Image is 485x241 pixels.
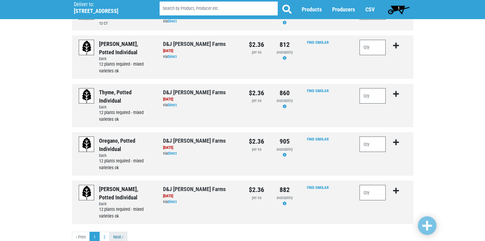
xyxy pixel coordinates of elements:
span: 12 plants required - mixed varieties ok [99,158,144,170]
h6: Each [99,153,154,158]
div: per ea [247,98,266,104]
div: via [163,18,238,24]
input: Search by Product, Producer etc. [160,2,278,16]
div: [DATE] [163,48,238,54]
div: $2.36 [247,88,266,98]
span: 12 plants required - mixed varieties ok [99,62,144,74]
div: per ea [247,50,266,55]
a: Find Similar [307,40,329,45]
a: D&J [PERSON_NAME] Farms [163,186,226,192]
a: D&J [PERSON_NAME] Farms [163,41,226,47]
div: [DATE] [163,193,238,199]
div: per ea [247,195,266,201]
div: via [163,199,238,205]
span: availability [276,195,293,200]
img: placeholder-variety-43d6402dacf2d531de610a020419775a.svg [79,137,94,152]
input: Qty [360,88,386,104]
div: 812 [275,40,294,50]
p: Deliver to: [74,2,144,8]
a: Products [302,6,322,13]
div: [PERSON_NAME], Potted Individual [99,40,154,56]
span: availability [276,147,293,152]
input: Qty [360,137,386,152]
h5: [STREET_ADDRESS] [74,8,144,14]
div: via [163,102,238,108]
a: D&J [PERSON_NAME] Farms [163,89,226,96]
a: Find Similar [307,137,329,141]
a: Producers [332,6,355,13]
span: 1 [398,6,400,10]
input: Qty [360,185,386,200]
a: Direct [168,54,177,59]
a: Direct [168,199,177,204]
div: [PERSON_NAME], Potted Individual [99,185,154,202]
a: Direct [168,103,177,107]
span: availability [276,98,293,103]
div: Oregano, Potted Individual [99,137,154,153]
a: Find Similar [307,185,329,190]
span: 12 plants required - mixed varieties ok [99,110,144,122]
span: 12 plants required - mixed varieties ok [99,207,144,219]
img: placeholder-variety-43d6402dacf2d531de610a020419775a.svg [79,88,94,104]
h6: Each [99,202,154,206]
h6: Each [99,105,154,109]
div: $2.36 [247,185,266,195]
div: via [163,54,238,60]
a: Find Similar [307,88,329,93]
div: 905 [275,137,294,146]
div: via [163,151,238,157]
a: D&J [PERSON_NAME] Farms [163,137,226,144]
div: 860 [275,88,294,98]
input: Qty [360,40,386,55]
span: availability [276,50,293,55]
a: 1 [385,3,412,16]
div: [DATE] [163,145,238,151]
div: [DATE] [163,96,238,102]
div: $2.36 [247,137,266,146]
a: Direct [168,19,177,23]
img: placeholder-variety-43d6402dacf2d531de610a020419775a.svg [79,185,94,201]
h6: 12 CT [99,21,154,26]
a: CSV [365,6,375,13]
div: 882 [275,185,294,195]
div: $2.36 [247,40,266,50]
a: Direct [168,151,177,156]
div: per ea [247,147,266,153]
h6: Each [99,56,154,61]
img: placeholder-variety-43d6402dacf2d531de610a020419775a.svg [79,40,94,55]
div: Thyme, Potted Individual [99,88,154,105]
